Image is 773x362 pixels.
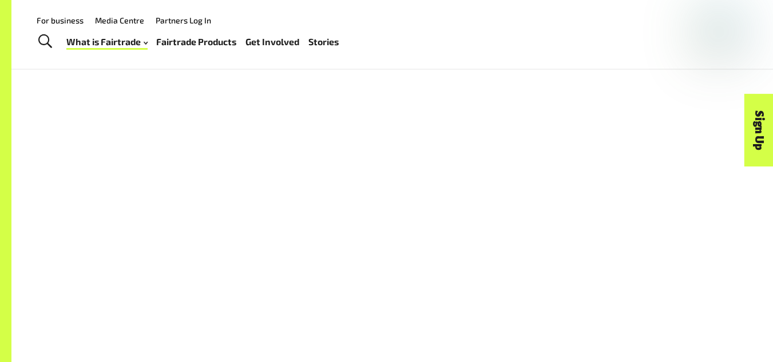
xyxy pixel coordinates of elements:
[66,34,148,50] a: What is Fairtrade
[31,27,59,56] a: Toggle Search
[697,10,741,58] img: Fairtrade Australia New Zealand logo
[156,15,211,25] a: Partners Log In
[308,34,339,50] a: Stories
[95,15,144,25] a: Media Centre
[37,15,84,25] a: For business
[156,34,236,50] a: Fairtrade Products
[245,34,299,50] a: Get Involved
